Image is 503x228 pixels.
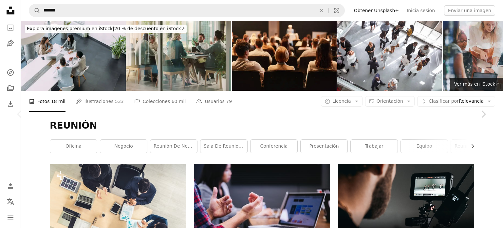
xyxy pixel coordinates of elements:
[196,91,232,112] a: Usuarios 79
[29,4,40,17] button: Buscar en Unsplash
[50,120,474,132] h1: REUNIÓN
[451,140,498,153] a: reunión en línea
[417,96,495,107] button: Clasificar porRelevancia
[332,98,351,104] span: Licencia
[4,195,17,208] button: Idioma
[4,82,17,95] a: Colecciones
[134,91,186,112] a: Colecciones 60 mil
[126,21,231,91] img: Presentación de negocios, personas y reuniones en la oficina para investigación de proyectos, tra...
[329,4,345,17] button: Búsqueda visual
[25,25,187,33] div: 20 % de descuento en iStock ↗
[301,140,347,153] a: presentación
[321,96,363,107] button: Licencia
[429,98,459,104] span: Clasificar por
[403,5,439,16] a: Inicia sesión
[314,4,328,17] button: Borrar
[401,140,448,153] a: equipo
[29,4,345,17] form: Encuentra imágenes en todo el sitio
[200,140,247,153] a: Sala de Reuniones
[4,211,17,224] button: Menú
[377,98,403,104] span: Orientación
[76,91,124,112] a: Ilustraciones 533
[100,140,147,153] a: negocio
[350,5,403,16] a: Obtener Unsplash+
[365,96,415,107] button: Orientación
[27,26,114,31] span: Explora imágenes premium en iStock |
[467,140,474,153] button: desplazar lista a la derecha
[4,37,17,50] a: Ilustraciones
[337,21,442,91] img: Diversos profesionales energizados participando en un evento de networking
[464,83,503,146] a: Siguiente
[115,98,124,105] span: 533
[21,21,126,91] img: Business persons on meeting in the office.
[454,81,499,87] span: Ver más en iStock ↗
[150,140,197,153] a: reunión de negocios
[21,21,191,37] a: Explora imágenes premium en iStock|20 % de descuento en iStock↗
[172,98,186,105] span: 60 mil
[226,98,232,105] span: 79
[4,179,17,193] a: Iniciar sesión / Registrarse
[444,5,495,16] button: Enviar una imagen
[232,21,337,91] img: Back view of crowd of people on a seminar in convention center.
[4,66,17,79] a: Explorar
[50,206,186,212] a: Los empresarios exitosos celebran juntos con alegría en la mesa de la oficina tomada desde la vis...
[4,21,17,34] a: Fotos
[450,78,503,91] a: Ver más en iStock↗
[194,206,330,212] a: Teléfono inteligente negro cerca de una persona
[251,140,297,153] a: conferencia
[50,140,97,153] a: oficina
[429,98,484,105] span: Relevancia
[351,140,398,153] a: trabajar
